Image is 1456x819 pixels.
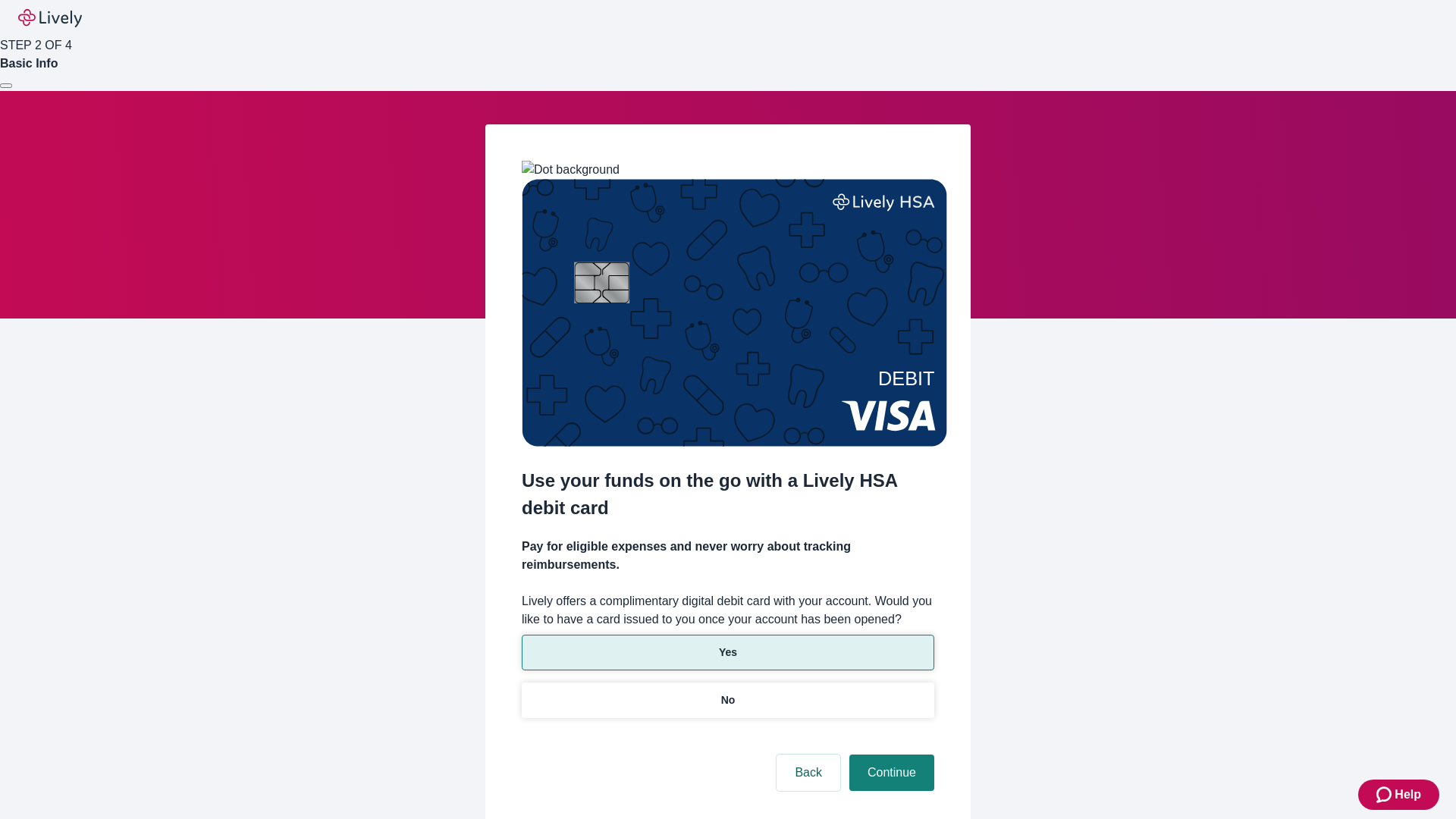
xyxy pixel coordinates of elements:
[1376,786,1395,804] svg: Zendesk support icon
[18,9,82,27] img: Lively
[522,179,947,447] img: Debit card
[522,161,620,179] img: Dot background
[522,538,934,574] h4: Pay for eligible expenses and never worry about tracking reimbursements.
[777,755,840,791] button: Back
[522,467,934,522] h2: Use your funds on the go with a Lively HSA debit card
[721,692,736,708] p: No
[522,635,934,670] button: Yes
[522,682,934,718] button: No
[849,755,934,791] button: Continue
[719,645,737,661] p: Yes
[1395,786,1421,804] span: Help
[522,592,934,629] label: Lively offers a complimentary digital debit card with your account. Would you like to have a card...
[1358,780,1439,810] button: Zendesk support iconHelp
